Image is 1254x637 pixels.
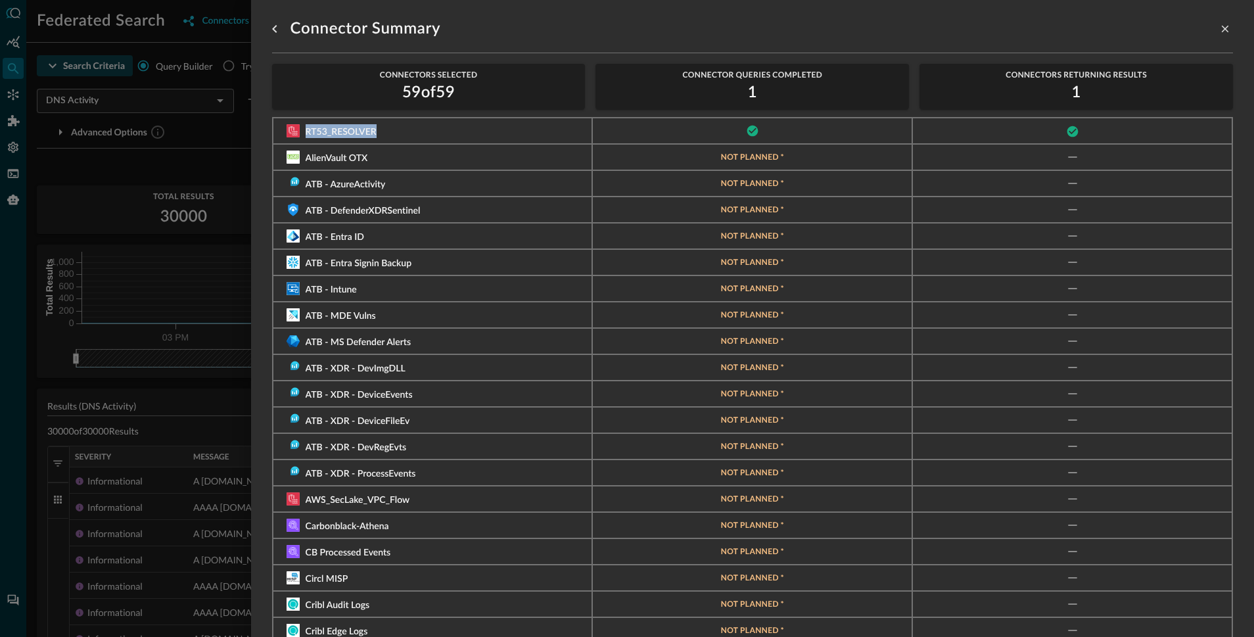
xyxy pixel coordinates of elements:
[306,627,368,636] span: Cribl Edge Logs
[306,548,391,557] span: CB Processed Events
[306,364,406,373] span: ATB - XDR - DevImgDLL
[402,82,455,103] h2: 59 of 59
[287,361,300,374] svg: Azure Log Analytics
[721,363,784,372] span: The search criteria exclude all the data that would be returned by this connector.
[287,203,300,216] svg: Microsoft Sentinel - Incidents
[287,282,300,295] svg: Microsoft Intune
[721,626,784,635] span: The search criteria exclude all the data that would be returned by this connector.
[721,337,784,346] span: The search criteria exclude all the data that would be returned by this connector.
[306,338,411,347] span: ATB - MS Defender Alerts
[721,389,784,398] span: The search criteria exclude all the data that would be returned by this connector.
[721,547,784,556] span: The search criteria exclude all the data that would be returned by this connector.
[721,494,784,504] span: The search criteria exclude all the data that would be returned by this connector.
[721,442,784,451] span: The search criteria exclude all the data that would be returned by this connector.
[290,18,441,39] h1: Connector Summary
[287,440,300,453] svg: Azure Log Analytics
[721,600,784,609] span: The search criteria exclude all the data that would be returned by this connector.
[306,312,376,321] span: ATB - MDE Vulns
[721,258,784,267] span: The search criteria exclude all the data that would be returned by this connector.
[306,522,389,531] span: Carbonblack-Athena
[721,468,784,477] span: The search criteria exclude all the data that would be returned by this connector.
[1217,21,1233,37] button: close-drawer
[287,545,300,558] svg: Amazon Athena (for Amazon S3)
[306,575,348,584] span: Circl MISP
[287,624,300,637] svg: Cribl Search
[306,443,407,452] span: ATB - XDR - DevRegEvts
[306,259,411,268] span: ATB - Entra Signin Backup
[287,308,300,321] svg: Azure Data Explorer
[287,151,300,164] svg: AlienVault
[306,154,368,163] span: AlienVault OTX
[306,233,364,242] span: ATB - Entra ID
[748,82,757,103] h2: 1
[287,466,300,479] svg: Azure Log Analytics
[721,284,784,293] span: The search criteria exclude all the data that would be returned by this connector.
[287,387,300,400] svg: Azure Log Analytics
[721,521,784,530] span: The search criteria exclude all the data that would be returned by this connector.
[306,180,386,189] span: ATB - AzureActivity
[1071,82,1080,103] h2: 1
[287,492,300,506] svg: Amazon Security Lake
[721,153,784,162] span: The search criteria exclude all the data that would be returned by this connector.
[287,571,300,584] svg: MISP
[287,124,300,137] svg: Amazon Security Lake
[287,413,300,427] svg: Azure Log Analytics
[264,18,285,39] button: go back
[306,469,416,479] span: ATB - XDR - ProcessEvents
[306,417,410,426] span: ATB - XDR - DeviceFileEv
[306,285,357,295] span: ATB - Intune
[721,415,784,425] span: The search criteria exclude all the data that would be returned by this connector.
[306,206,421,216] span: ATB - DefenderXDRSentinel
[287,229,300,243] svg: Microsoft Entra ID (Azure AD)
[287,598,300,611] svg: Cribl Search
[721,205,784,214] span: The search criteria exclude all the data that would be returned by this connector.
[721,310,784,319] span: The search criteria exclude all the data that would be returned by this connector.
[287,256,300,269] svg: Snowflake
[721,231,784,241] span: The search criteria exclude all the data that would be returned by this connector.
[380,70,478,80] span: Connectors Selected
[682,70,822,80] span: Connector Queries Completed
[287,177,300,190] svg: Azure Log Analytics
[306,601,370,610] span: Cribl Audit Logs
[721,573,784,582] span: The search criteria exclude all the data that would be returned by this connector.
[306,496,410,505] span: AWS_SecLake_VPC_Flow
[721,179,784,188] span: The search criteria exclude all the data that would be returned by this connector.
[1006,70,1147,80] span: Connectors Returning Results
[287,335,300,348] svg: Microsoft Graph API - Security
[306,128,377,137] span: RT53_RESOLVER
[287,519,300,532] svg: Amazon Athena (for Amazon S3)
[306,390,413,400] span: ATB - XDR - DeviceEvents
